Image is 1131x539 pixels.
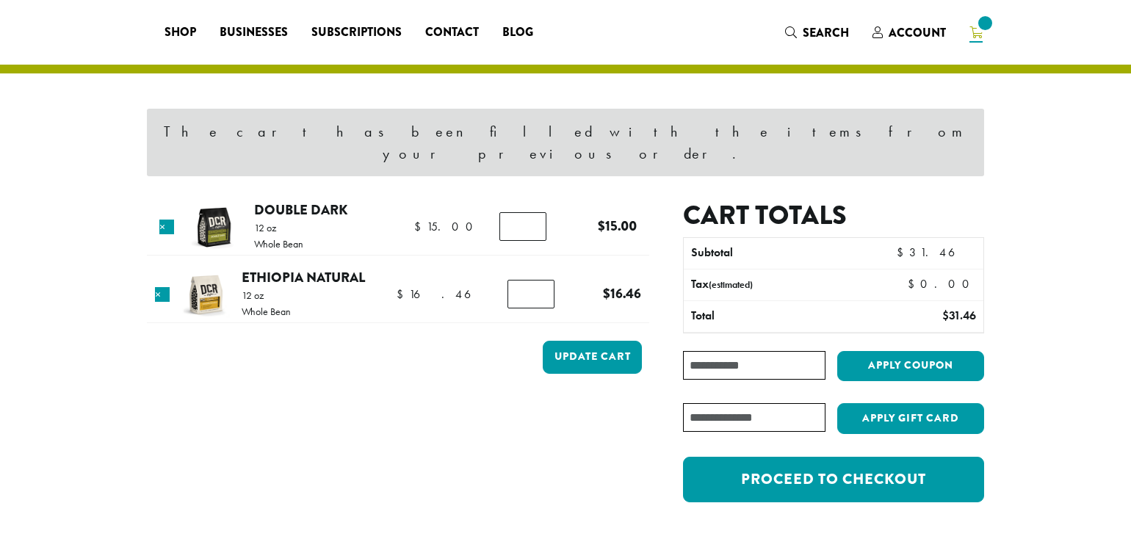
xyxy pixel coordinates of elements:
input: Product quantity [499,212,546,240]
h2: Cart totals [683,200,984,231]
span: Subscriptions [311,23,402,42]
a: Double Dark [254,200,347,220]
span: $ [942,308,949,323]
th: Total [684,301,864,332]
bdi: 15.00 [598,216,637,236]
span: $ [908,276,920,292]
p: Whole Bean [242,306,291,316]
span: Contact [425,23,479,42]
p: Whole Bean [254,239,303,249]
bdi: 0.00 [908,276,976,292]
a: Search [773,21,861,45]
a: Remove this item [155,287,170,302]
bdi: 16.46 [397,286,492,302]
small: (estimated) [709,278,753,291]
a: Remove this item [159,220,174,234]
button: Update cart [543,341,642,374]
bdi: 31.46 [942,308,976,323]
bdi: 31.46 [897,245,976,260]
span: $ [897,245,909,260]
p: 12 oz [242,290,291,300]
img: Double Dark [190,203,238,251]
bdi: 16.46 [603,283,641,303]
img: Ethiopia Natural [182,271,230,319]
th: Subtotal [684,238,864,269]
a: Proceed to checkout [683,457,984,502]
span: Businesses [220,23,288,42]
a: Ethiopia Natural [242,267,365,287]
span: Account [889,24,946,41]
span: $ [397,286,409,302]
span: $ [603,283,610,303]
span: Shop [165,23,196,42]
span: Blog [502,23,533,42]
input: Product quantity [507,280,554,308]
button: Apply Gift Card [837,403,984,434]
a: Shop [153,21,208,44]
p: 12 oz [254,223,303,233]
span: Search [803,24,849,41]
bdi: 15.00 [414,219,480,234]
span: $ [598,216,605,236]
div: The cart has been filled with the items from your previous order. [147,109,984,176]
th: Tax [684,269,896,300]
button: Apply coupon [837,351,984,381]
span: $ [414,219,427,234]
